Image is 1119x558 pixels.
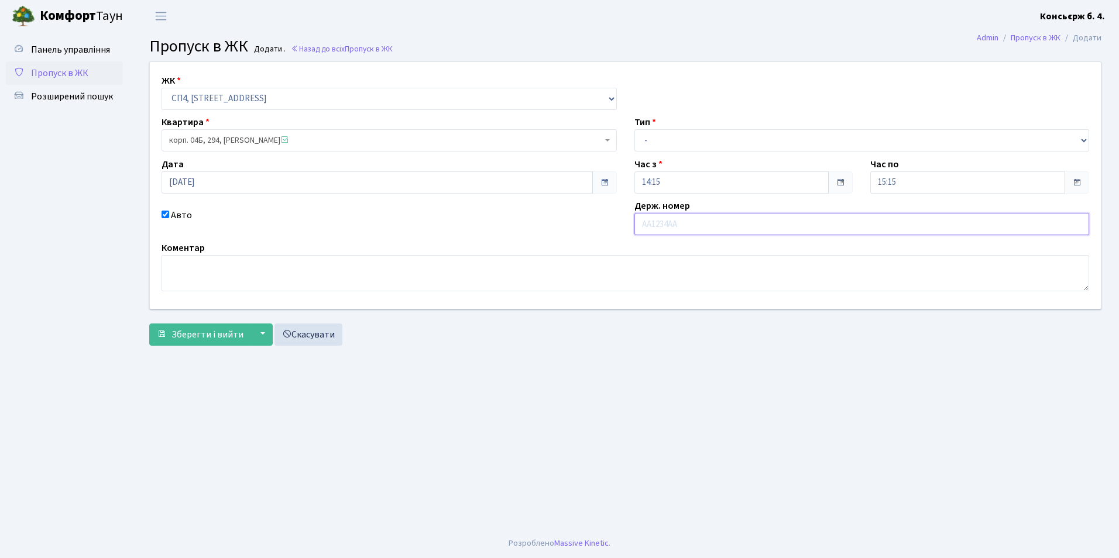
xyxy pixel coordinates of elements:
a: Пропуск в ЖК [1011,32,1060,44]
a: Назад до всіхПропуск в ЖК [291,43,393,54]
div: Розроблено . [509,537,610,550]
span: корп. 04Б, 294, Бойчук Катерина Миколаївна <span class='la la-check-square text-success'></span> [162,129,617,151]
label: Квартира [162,115,210,129]
small: Додати . [252,44,286,54]
label: Коментар [162,241,205,255]
label: Час по [870,157,899,171]
a: Консьєрж б. 4. [1040,9,1105,23]
span: Розширений пошук [31,90,113,103]
button: Переключити навігацію [146,6,176,26]
a: Скасувати [274,323,342,346]
a: Admin [977,32,998,44]
label: Авто [171,208,192,222]
span: Пропуск в ЖК [31,67,88,80]
nav: breadcrumb [959,26,1119,50]
a: Панель управління [6,38,123,61]
input: АА1234АА [634,213,1090,235]
span: Таун [40,6,123,26]
span: Пропуск в ЖК [149,35,248,58]
button: Зберегти і вийти [149,323,251,346]
label: Час з [634,157,663,171]
span: Пропуск в ЖК [345,43,393,54]
span: Зберегти і вийти [171,328,243,341]
b: Консьєрж б. 4. [1040,10,1105,23]
a: Розширений пошук [6,85,123,108]
label: ЖК [162,74,181,88]
label: Тип [634,115,656,129]
li: Додати [1060,32,1101,44]
a: Пропуск в ЖК [6,61,123,85]
img: logo.png [12,5,35,28]
b: Комфорт [40,6,96,25]
span: корп. 04Б, 294, Бойчук Катерина Миколаївна <span class='la la-check-square text-success'></span> [169,135,602,146]
a: Massive Kinetic [554,537,609,549]
span: Панель управління [31,43,110,56]
label: Держ. номер [634,199,690,213]
label: Дата [162,157,184,171]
